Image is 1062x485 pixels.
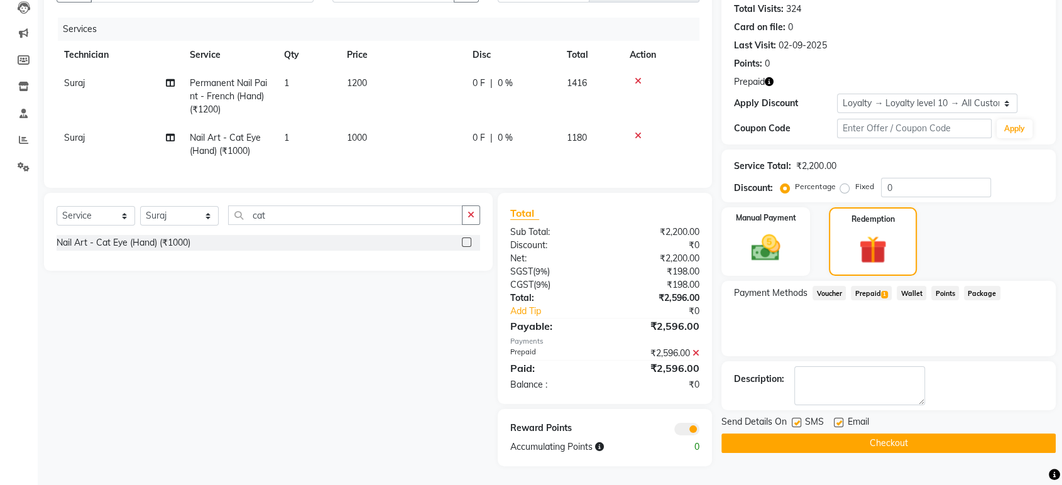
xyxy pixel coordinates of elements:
div: ₹2,596.00 [605,347,709,360]
input: Enter Offer / Coupon Code [837,119,992,138]
span: Send Details On [721,415,787,431]
div: Nail Art - Cat Eye (Hand) (₹1000) [57,236,190,249]
div: 02-09-2025 [779,39,826,52]
div: ₹0 [622,305,709,318]
span: Email [847,415,868,431]
div: ₹0 [605,239,709,252]
label: Percentage [795,181,835,192]
div: Net: [501,252,605,265]
span: 1 [284,77,289,89]
div: ₹2,596.00 [605,292,709,305]
th: Price [339,41,465,69]
span: Nail Art - Cat Eye (Hand) (₹1000) [190,132,261,156]
button: Checkout [721,433,1056,453]
span: 0 % [498,131,513,144]
span: | [490,77,493,90]
div: Payable: [501,319,605,334]
div: Accumulating Points [501,440,657,454]
span: 0 F [473,77,485,90]
div: ₹2,200.00 [605,252,709,265]
div: Card on file: [734,21,786,34]
span: | [490,131,493,144]
div: Points: [734,57,762,70]
span: Voucher [813,286,846,300]
div: ₹198.00 [605,278,709,292]
img: _gift.svg [850,232,895,267]
div: ₹198.00 [605,265,709,278]
span: 1 [284,132,289,143]
th: Total [559,41,622,69]
div: ₹2,596.00 [605,319,709,334]
label: Redemption [851,214,894,225]
span: 1416 [567,77,587,89]
span: Package [964,286,1000,300]
div: Last Visit: [734,39,776,52]
span: 1200 [347,77,367,89]
div: Services [58,18,709,41]
th: Qty [276,41,339,69]
span: 1 [881,291,888,298]
div: Prepaid [501,347,605,360]
span: Payment Methods [734,286,807,300]
th: Service [182,41,276,69]
span: Permanent Nail Paint - French (Hand) (₹1200) [190,77,267,115]
div: Description: [734,373,784,386]
div: ₹2,596.00 [605,361,709,376]
div: Sub Total: [501,226,605,239]
div: Service Total: [734,160,791,173]
th: Technician [57,41,182,69]
div: Discount: [734,182,773,195]
div: Apply Discount [734,97,837,110]
div: 0 [657,440,709,454]
span: Prepaid [734,75,765,89]
span: 1180 [567,132,587,143]
span: Total [510,207,539,220]
span: Wallet [897,286,926,300]
div: Payments [510,336,699,347]
div: Total Visits: [734,3,784,16]
div: ₹2,200.00 [796,160,836,173]
span: Suraj [64,132,85,143]
th: Disc [465,41,559,69]
div: ( ) [501,278,605,292]
div: 324 [786,3,801,16]
div: ( ) [501,265,605,278]
span: 9% [536,280,548,290]
div: Balance : [501,378,605,391]
span: 1000 [347,132,367,143]
div: ₹2,200.00 [605,226,709,239]
span: SGST [510,266,533,277]
img: _cash.svg [742,231,789,264]
button: Apply [997,119,1032,138]
span: Points [931,286,959,300]
span: 9% [535,266,547,276]
div: Discount: [501,239,605,252]
div: 0 [788,21,793,34]
a: Add Tip [501,305,622,318]
label: Fixed [855,181,873,192]
label: Manual Payment [736,212,796,224]
div: ₹0 [605,378,709,391]
div: Coupon Code [734,122,837,135]
span: Suraj [64,77,85,89]
div: Paid: [501,361,605,376]
span: 0 F [473,131,485,144]
div: Total: [501,292,605,305]
th: Action [622,41,699,69]
div: 0 [765,57,770,70]
input: Search or Scan [228,205,463,225]
span: CGST [510,279,534,290]
span: 0 % [498,77,513,90]
span: Prepaid [851,286,892,300]
div: Reward Points [501,422,605,435]
span: SMS [805,415,824,431]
